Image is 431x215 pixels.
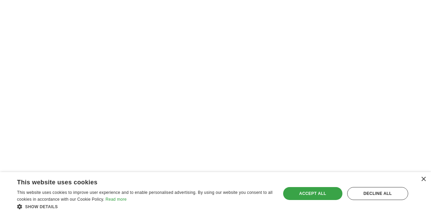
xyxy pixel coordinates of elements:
[347,187,408,200] div: Decline all
[17,190,273,202] span: This website uses cookies to improve user experience and to enable personalised advertising. By u...
[421,177,426,182] div: Close
[17,176,256,186] div: This website uses cookies
[283,187,342,200] div: Accept all
[106,197,127,202] a: Read more, opens a new window
[17,203,273,210] div: Show details
[25,204,58,209] span: Show details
